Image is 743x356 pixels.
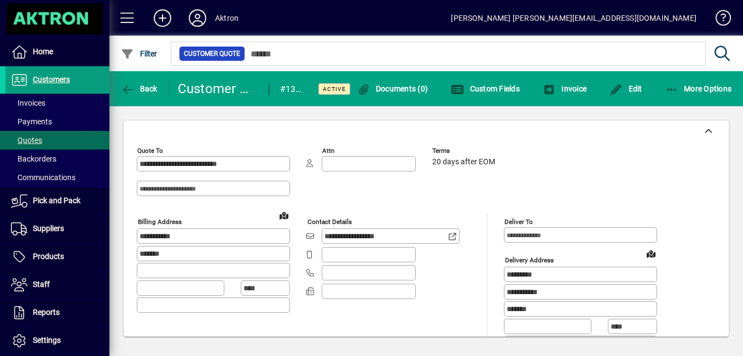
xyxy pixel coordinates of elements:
span: Edit [610,84,642,93]
mat-label: Deliver To [504,218,533,226]
a: Knowledge Base [707,2,729,38]
a: View on map [642,245,660,262]
button: Filter [118,44,160,64]
a: Payments [5,112,109,131]
button: Back [118,79,160,99]
div: Customer Quote [178,80,258,97]
button: Edit [607,79,645,99]
button: More Options [663,79,735,99]
a: Backorders [5,150,109,168]
span: Staff [33,280,50,289]
a: Settings [5,327,109,354]
button: Add [145,8,180,28]
span: Backorders [11,154,56,163]
div: [PERSON_NAME] [PERSON_NAME][EMAIL_ADDRESS][DOMAIN_NAME] [451,9,696,27]
a: Quotes [5,131,109,150]
button: Invoice [540,79,589,99]
a: Products [5,243,109,271]
mat-label: Quote To [137,147,163,154]
div: #139204 [280,81,305,98]
a: Staff [5,271,109,298]
span: Suppliers [33,224,64,233]
a: Communications [5,168,109,187]
span: Invoices [11,99,45,107]
span: Reports [33,308,60,317]
a: Pick and Pack [5,187,109,215]
span: Customer Quote [184,48,240,59]
span: Settings [33,336,61,344]
button: Profile [180,8,215,28]
span: 20 days after EOM [432,158,495,166]
span: Terms [432,147,498,154]
span: Active [323,85,346,93]
div: Aktron [215,9,239,27]
span: Custom Fields [451,84,520,93]
span: Payments [11,117,52,126]
span: Filter [121,49,158,58]
a: View on map [275,206,293,224]
a: Reports [5,299,109,326]
a: Invoices [5,94,109,112]
span: Products [33,252,64,261]
span: Home [33,47,53,56]
span: More Options [665,84,732,93]
button: Custom Fields [448,79,523,99]
mat-label: Attn [322,147,334,154]
a: Suppliers [5,215,109,243]
span: Documents (0) [357,84,428,93]
a: Home [5,38,109,66]
span: Back [121,84,158,93]
span: Customers [33,75,70,84]
span: Communications [11,173,76,182]
span: Pick and Pack [33,196,80,205]
app-page-header-button: Back [109,79,170,99]
span: Quotes [11,136,42,145]
button: Documents (0) [354,79,431,99]
span: Invoice [543,84,587,93]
